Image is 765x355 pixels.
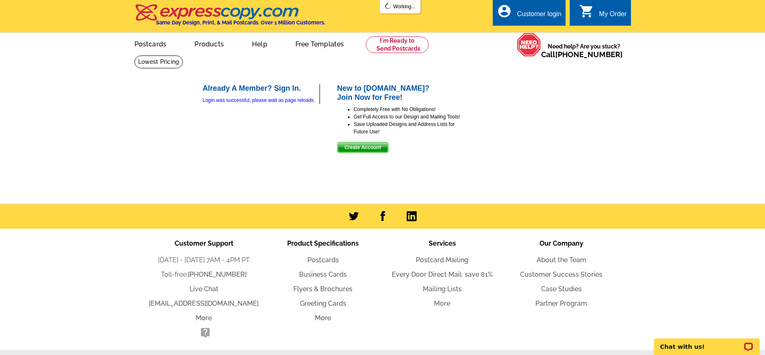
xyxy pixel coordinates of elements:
[434,299,450,307] a: More
[156,19,325,26] h4: Same Day Design, Print, & Mail Postcards. Over 1 Million Customers.
[517,10,561,22] div: Customer login
[541,42,627,59] span: Need help? Are you stuck?
[541,285,582,293] a: Case Studies
[429,239,456,247] span: Services
[517,33,541,57] img: help
[423,285,462,293] a: Mailing Lists
[337,142,388,153] button: Create Account
[599,10,627,22] div: My Order
[307,256,339,264] a: Postcards
[385,3,391,10] img: loading...
[134,10,325,26] a: Same Day Design, Print, & Mail Postcards. Over 1 Million Customers.
[537,256,586,264] a: About the Team
[315,314,331,322] a: More
[188,270,247,278] a: [PHONE_NUMBER]
[541,50,623,59] span: Call
[337,84,461,102] h2: New to [DOMAIN_NAME]? Join Now for Free!
[239,34,281,53] a: Help
[196,314,212,322] a: More
[497,9,561,19] a: account_circle Customer login
[392,270,493,278] a: Every Door Direct Mail: save 81%
[203,84,319,93] h2: Already A Member? Sign In.
[144,270,264,280] li: Toll-free:
[144,255,264,265] li: [DATE] - [DATE] 7AM - 4PM PT
[497,4,512,19] i: account_circle
[535,299,587,307] a: Partner Program
[520,270,602,278] a: Customer Success Stories
[300,299,346,307] a: Greeting Cards
[540,239,583,247] span: Our Company
[299,270,347,278] a: Business Cards
[293,285,353,293] a: Flyers & Brochures
[282,34,357,53] a: Free Templates
[579,4,594,19] i: shopping_cart
[354,106,461,113] li: Completely Free with No Obligations!
[121,34,180,53] a: Postcards
[555,50,623,59] a: [PHONE_NUMBER]
[354,113,461,121] li: Get Full Access to our Design and Mailing Tools!
[175,239,233,247] span: Customer Support
[189,285,218,293] a: Live Chat
[354,121,461,135] li: Save Uploaded Designs and Address Lists for Future Use!
[203,97,319,104] div: Login was successful, please wait as page reloads.
[287,239,359,247] span: Product Specifications
[579,9,627,19] a: shopping_cart My Order
[649,329,765,355] iframe: LiveChat chat widget
[416,256,468,264] a: Postcard Mailing
[338,142,388,152] span: Create Account
[181,34,237,53] a: Products
[149,299,259,307] a: [EMAIL_ADDRESS][DOMAIN_NAME]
